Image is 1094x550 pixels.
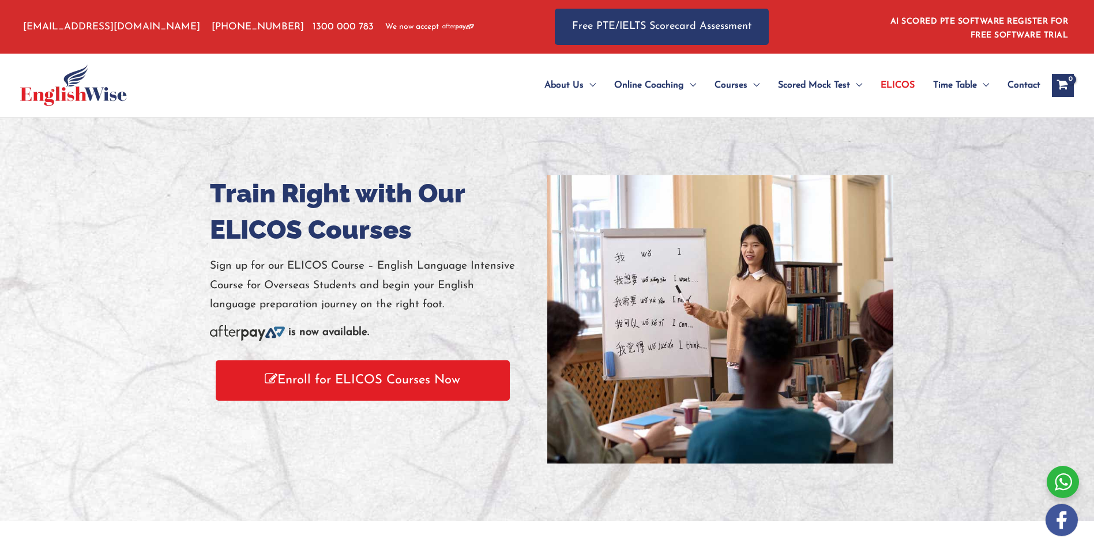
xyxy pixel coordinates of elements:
[715,65,747,106] span: Courses
[288,327,369,338] b: is now available.
[216,360,510,400] a: Enroll for ELICOS Courses Now
[850,65,862,106] span: Menu Toggle
[210,257,539,314] p: Sign up for our ELICOS Course – English Language Intensive Course for Overseas Students and begin...
[1007,65,1040,106] span: Contact
[442,24,474,30] img: Afterpay-Logo
[778,65,850,106] span: Scored Mock Test
[769,65,871,106] a: Scored Mock TestMenu Toggle
[605,65,705,106] a: Online CoachingMenu Toggle
[747,65,760,106] span: Menu Toggle
[20,22,200,32] a: [EMAIL_ADDRESS][DOMAIN_NAME]
[998,65,1040,106] a: Contact
[210,175,539,248] h1: Train Right with Our ELICOS Courses
[555,9,769,45] a: Free PTE/IELTS Scorecard Assessment
[1052,74,1074,97] a: View Shopping Cart, empty
[977,65,989,106] span: Menu Toggle
[212,22,304,32] a: [PHONE_NUMBER]
[924,65,998,106] a: Time TableMenu Toggle
[535,65,605,106] a: About UsMenu Toggle
[890,17,1069,40] a: AI SCORED PTE SOFTWARE REGISTER FOR FREE SOFTWARE TRIAL
[210,325,285,341] img: Afterpay-Logo
[313,22,374,32] a: 1300 000 783
[584,65,596,106] span: Menu Toggle
[871,65,924,106] a: ELICOS
[614,65,684,106] span: Online Coaching
[1046,504,1078,536] img: white-facebook.png
[933,65,977,106] span: Time Table
[684,65,696,106] span: Menu Toggle
[544,65,584,106] span: About Us
[881,65,915,106] span: ELICOS
[385,21,439,33] span: We now accept
[884,8,1074,46] aside: Header Widget 1
[20,65,127,106] img: cropped-ew-logo
[517,65,1040,106] nav: Site Navigation: Main Menu
[705,65,769,106] a: CoursesMenu Toggle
